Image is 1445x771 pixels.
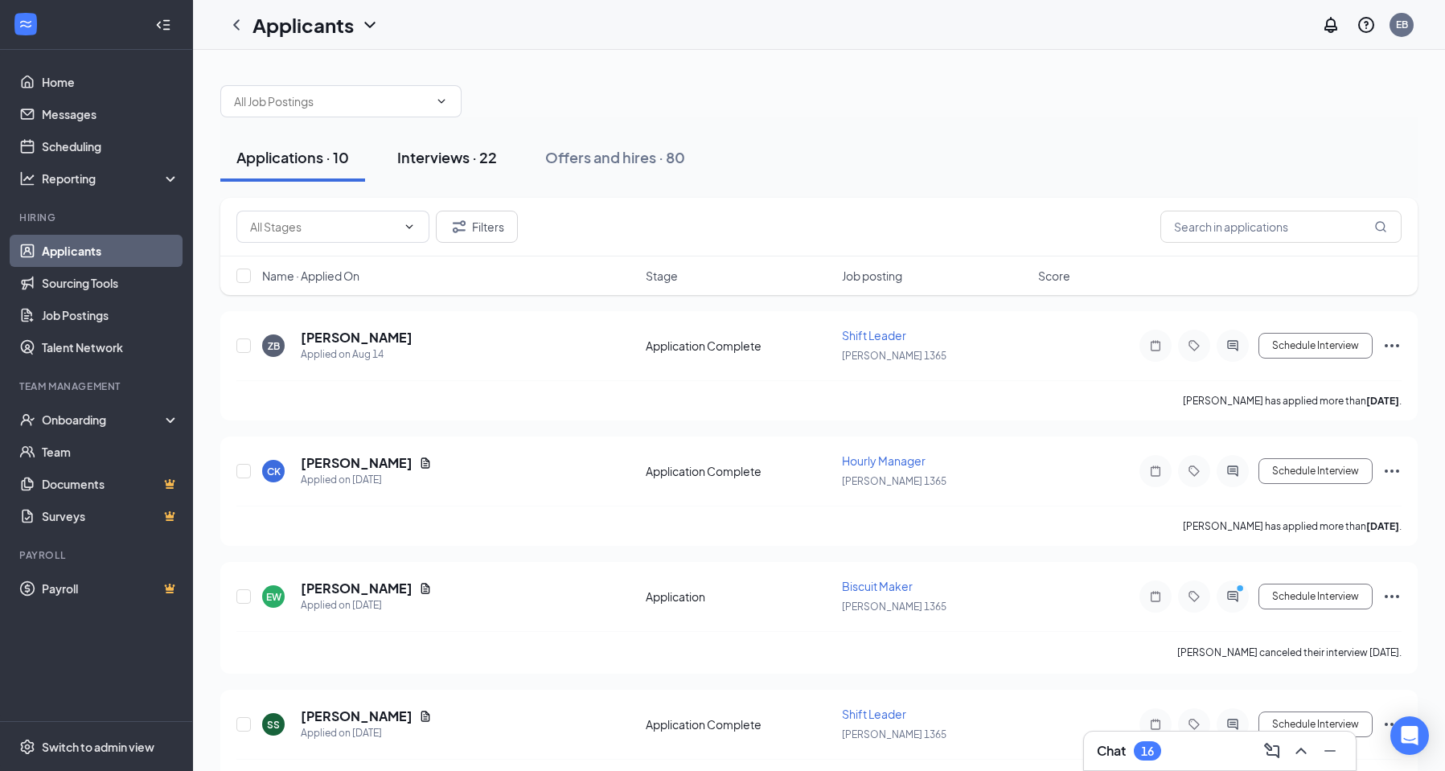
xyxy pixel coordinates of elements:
[42,739,154,755] div: Switch to admin view
[1146,718,1165,731] svg: Note
[268,339,280,353] div: ZB
[1382,715,1402,734] svg: Ellipses
[19,211,176,224] div: Hiring
[42,331,179,363] a: Talent Network
[545,147,685,167] div: Offers and hires · 80
[1382,336,1402,355] svg: Ellipses
[1184,339,1204,352] svg: Tag
[842,350,946,362] span: [PERSON_NAME] 1365
[19,379,176,393] div: Team Management
[301,329,413,347] h5: [PERSON_NAME]
[42,267,179,299] a: Sourcing Tools
[19,412,35,428] svg: UserCheck
[1184,718,1204,731] svg: Tag
[19,548,176,562] div: Payroll
[1382,461,1402,481] svg: Ellipses
[646,338,832,354] div: Application Complete
[419,582,432,595] svg: Document
[842,579,913,593] span: Biscuit Maker
[1223,718,1242,731] svg: ActiveChat
[19,170,35,187] svg: Analysis
[646,268,678,284] span: Stage
[262,268,359,284] span: Name · Applied On
[1141,744,1154,758] div: 16
[1184,590,1204,603] svg: Tag
[1038,268,1070,284] span: Score
[1291,741,1311,761] svg: ChevronUp
[267,465,281,478] div: CK
[1146,465,1165,478] svg: Note
[403,220,416,233] svg: ChevronDown
[42,130,179,162] a: Scheduling
[301,707,413,725] h5: [PERSON_NAME]
[301,454,413,472] h5: [PERSON_NAME]
[1262,741,1282,761] svg: ComposeMessage
[1160,211,1402,243] input: Search in applications
[1320,741,1340,761] svg: Minimize
[42,572,179,605] a: PayrollCrown
[252,11,354,39] h1: Applicants
[435,95,448,108] svg: ChevronDown
[842,453,926,468] span: Hourly Manager
[1183,519,1402,533] p: [PERSON_NAME] has applied more than .
[227,15,246,35] svg: ChevronLeft
[301,347,413,363] div: Applied on Aug 14
[646,589,832,605] div: Application
[1223,339,1242,352] svg: ActiveChat
[267,718,280,732] div: SS
[1258,584,1373,609] button: Schedule Interview
[646,463,832,479] div: Application Complete
[1259,738,1285,764] button: ComposeMessage
[42,468,179,500] a: DocumentsCrown
[155,17,171,33] svg: Collapse
[42,98,179,130] a: Messages
[301,472,432,488] div: Applied on [DATE]
[1258,712,1373,737] button: Schedule Interview
[842,268,902,284] span: Job posting
[42,66,179,98] a: Home
[1374,220,1387,233] svg: MagnifyingGlass
[42,235,179,267] a: Applicants
[42,412,166,428] div: Onboarding
[1223,465,1242,478] svg: ActiveChat
[842,328,906,342] span: Shift Leader
[1321,15,1340,35] svg: Notifications
[397,147,497,167] div: Interviews · 22
[1223,590,1242,603] svg: ActiveChat
[842,707,906,721] span: Shift Leader
[266,590,281,604] div: EW
[250,218,396,236] input: All Stages
[419,457,432,470] svg: Document
[42,500,179,532] a: SurveysCrown
[1382,587,1402,606] svg: Ellipses
[1184,465,1204,478] svg: Tag
[1366,395,1399,407] b: [DATE]
[301,580,413,597] h5: [PERSON_NAME]
[42,170,180,187] div: Reporting
[234,92,429,110] input: All Job Postings
[842,475,946,487] span: [PERSON_NAME] 1365
[360,15,380,35] svg: ChevronDown
[19,739,35,755] svg: Settings
[1288,738,1314,764] button: ChevronUp
[1097,742,1126,760] h3: Chat
[842,728,946,740] span: [PERSON_NAME] 1365
[42,436,179,468] a: Team
[1366,520,1399,532] b: [DATE]
[1183,394,1402,408] p: [PERSON_NAME] has applied more than .
[1146,339,1165,352] svg: Note
[1233,584,1252,597] svg: PrimaryDot
[1396,18,1408,31] div: EB
[1357,15,1376,35] svg: QuestionInfo
[436,211,518,243] button: Filter Filters
[42,299,179,331] a: Job Postings
[419,710,432,723] svg: Document
[301,725,432,741] div: Applied on [DATE]
[301,597,432,613] div: Applied on [DATE]
[18,16,34,32] svg: WorkstreamLogo
[450,217,469,236] svg: Filter
[236,147,349,167] div: Applications · 10
[1258,458,1373,484] button: Schedule Interview
[842,601,946,613] span: [PERSON_NAME] 1365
